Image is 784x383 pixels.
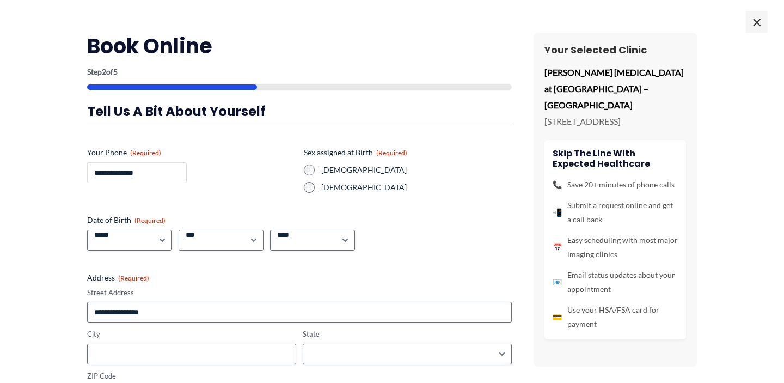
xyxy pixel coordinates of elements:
[746,11,768,33] span: ×
[553,268,678,296] li: Email status updates about your appointment
[544,44,686,56] h3: Your Selected Clinic
[553,233,678,262] li: Easy scheduling with most major imaging clinics
[118,274,149,282] span: (Required)
[87,147,295,158] label: Your Phone
[87,288,512,298] label: Street Address
[87,215,166,226] legend: Date of Birth
[102,67,106,76] span: 2
[553,178,562,192] span: 📞
[130,149,161,157] span: (Required)
[553,310,562,324] span: 💳
[87,103,512,120] h3: Tell us a bit about yourself
[553,205,562,220] span: 📲
[544,113,686,130] p: [STREET_ADDRESS]
[304,147,407,158] legend: Sex assigned at Birth
[87,68,512,76] p: Step of
[113,67,118,76] span: 5
[553,178,678,192] li: Save 20+ minutes of phone calls
[87,33,512,59] h2: Book Online
[87,371,296,381] label: ZIP Code
[303,329,512,339] label: State
[321,182,512,193] label: [DEMOGRAPHIC_DATA]
[553,240,562,254] span: 📅
[553,303,678,331] li: Use your HSA/FSA card for payment
[87,272,149,283] legend: Address
[134,216,166,224] span: (Required)
[376,149,407,157] span: (Required)
[553,148,678,169] h4: Skip the line with Expected Healthcare
[553,198,678,227] li: Submit a request online and get a call back
[553,275,562,289] span: 📧
[321,165,512,175] label: [DEMOGRAPHIC_DATA]
[544,64,686,113] p: [PERSON_NAME] [MEDICAL_DATA] at [GEOGRAPHIC_DATA] – [GEOGRAPHIC_DATA]
[87,329,296,339] label: City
